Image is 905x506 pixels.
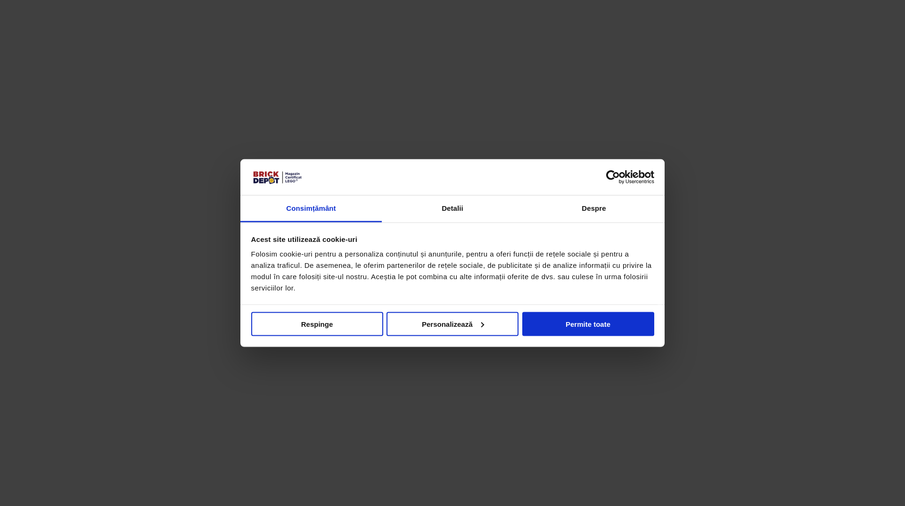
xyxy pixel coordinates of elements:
div: Folosim cookie-uri pentru a personaliza conținutul și anunțurile, pentru a oferi funcții de rețel... [251,249,654,294]
a: Despre [523,196,665,223]
a: Consimțământ [240,196,382,223]
button: Permite toate [522,312,654,336]
div: Acest site utilizează cookie-uri [251,233,654,245]
a: Usercentrics Cookiebot - opens in a new window [572,170,654,184]
img: siglă [251,170,303,185]
button: Respinge [251,312,383,336]
button: Personalizează [387,312,518,336]
a: Detalii [382,196,523,223]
